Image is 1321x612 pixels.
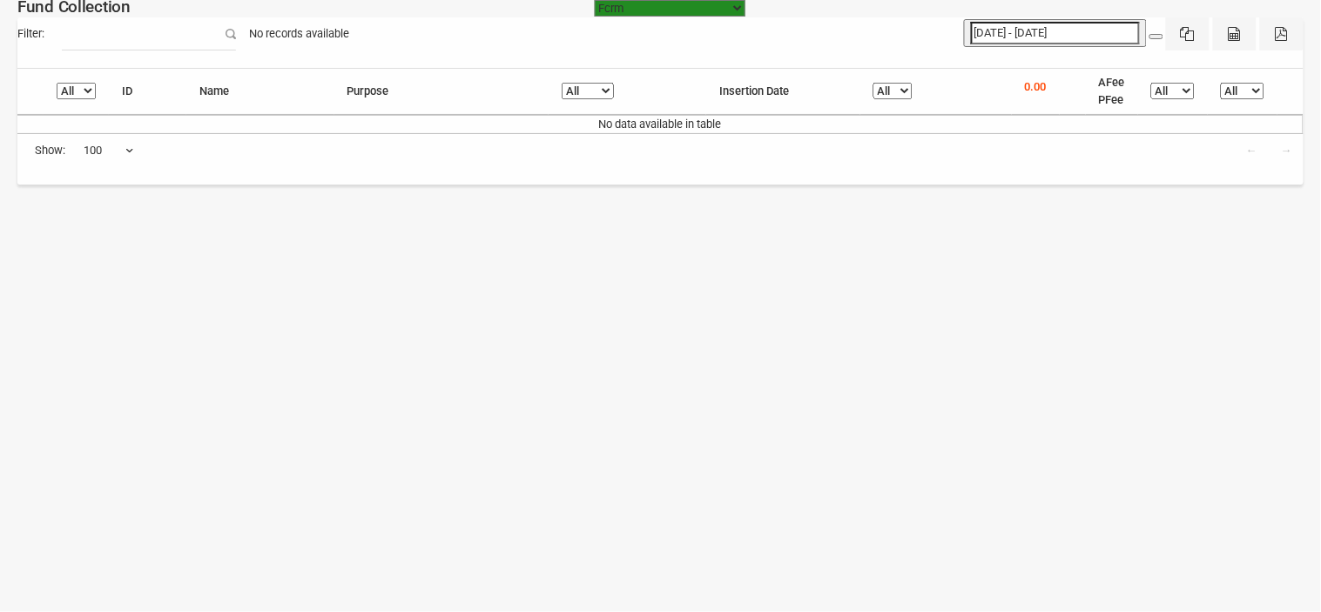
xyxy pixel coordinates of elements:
[109,69,186,115] th: ID
[1025,78,1047,96] p: 0.00
[236,17,362,50] div: No records available
[1213,17,1257,50] button: CSV
[17,115,1304,133] td: No data available in table
[1166,17,1210,50] button: Excel
[706,69,860,115] th: Insertion Date
[334,69,549,115] th: Purpose
[1270,134,1304,167] a: →
[186,69,334,115] th: Name
[1099,74,1125,91] li: AFee
[1236,134,1269,167] a: ←
[84,142,134,159] span: 100
[1099,91,1125,109] li: PFee
[83,134,135,167] span: 100
[1260,17,1304,50] button: Pdf
[62,17,236,50] input: Filter:
[35,142,65,159] span: Show:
